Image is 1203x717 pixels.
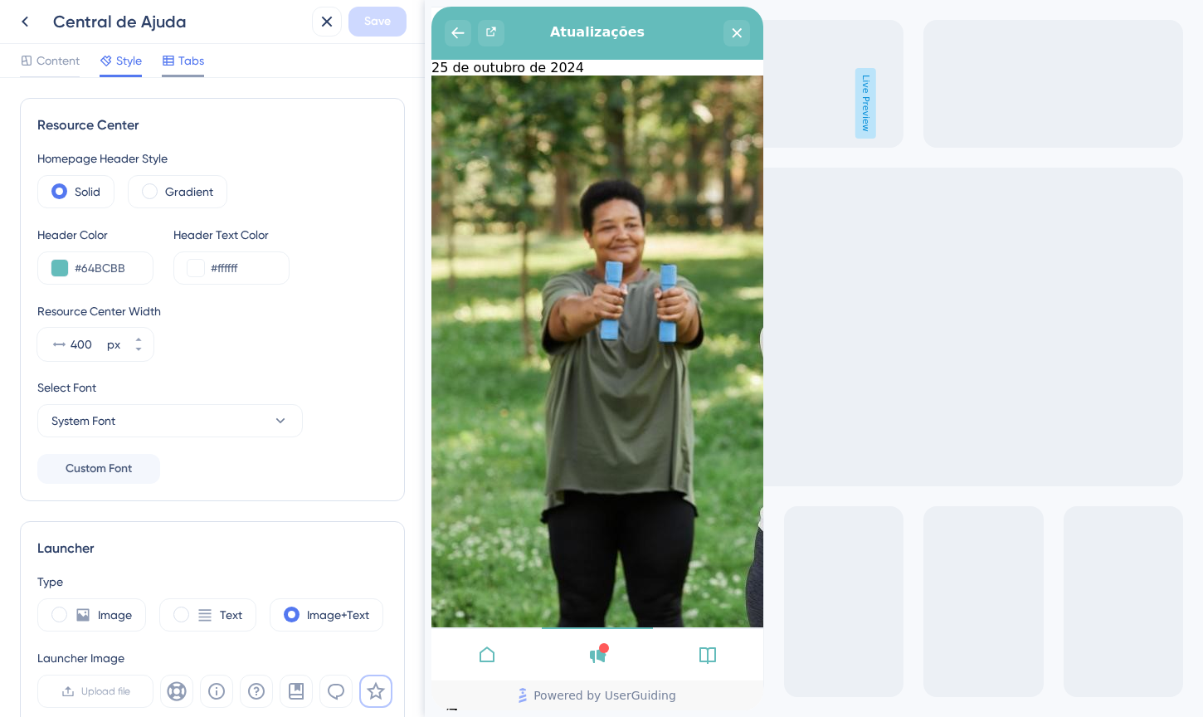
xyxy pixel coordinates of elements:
div: 3 [113,8,119,22]
span: Live Preview [431,68,451,139]
div: Resource Center [37,115,387,135]
span: Powered by UserGuiding [102,679,245,699]
span: Style [116,51,142,71]
div: back to header [13,13,40,40]
div: Central de Ajuda [53,10,305,33]
label: Text [220,605,242,625]
button: System Font [37,404,303,437]
div: px [107,334,120,354]
div: Homepage Header Style [37,149,387,168]
button: Save [348,7,407,37]
div: Type [37,572,387,592]
div: Resource Center Width [37,301,387,321]
div: close resource center [292,13,319,40]
span: Atualizações [119,13,213,38]
span: Tabs [178,51,204,71]
span: Upload file [81,685,130,698]
label: Image [98,605,132,625]
label: Gradient [165,182,213,202]
div: Launcher [37,539,387,558]
span: Custom Font [66,459,132,479]
span: Novidades [36,4,102,24]
div: Header Color [37,225,153,245]
span: Content [37,51,80,71]
div: Header Text Color [173,225,290,245]
label: Image+Text [307,605,369,625]
span: Save [364,12,391,32]
button: px [124,344,153,361]
span: System Font [51,411,115,431]
button: Custom Font [37,454,160,484]
input: px [71,334,104,354]
div: Launcher Image [37,648,392,668]
button: px [124,328,153,344]
div: Select Font [37,378,387,398]
label: Solid [75,182,100,202]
